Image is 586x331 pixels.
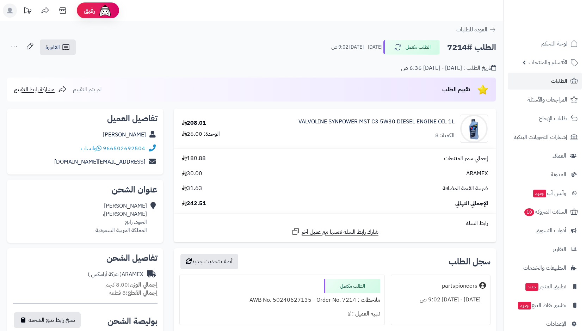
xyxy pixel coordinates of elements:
[518,302,531,309] span: جديد
[291,227,378,236] a: شارك رابط السلة نفسها مع عميل آخر
[466,170,488,178] span: ARAMEX
[508,73,582,90] a: الطلبات
[401,64,496,72] div: تاريخ الطلب : [DATE] - [DATE] 6:36 ص
[331,44,382,51] small: [DATE] - [DATE] 9:02 ص
[435,131,455,140] div: الكمية: 8
[13,254,158,262] h2: تفاصيل الشحن
[528,95,567,105] span: المراجعات والأسئلة
[105,281,158,289] small: 8.00 كجم
[182,170,202,178] span: 30.00
[444,154,488,163] span: إجمالي سعر المنتجات
[19,4,36,19] a: تحديثات المنصة
[514,132,567,142] span: إشعارات التحويلات البنكية
[460,115,488,143] img: 1759505444-WhatsApp%20Image%202025-10-03%20at%206.30.15%20PM-90x90.jpeg
[524,208,535,216] span: 10
[182,130,220,138] div: الوحدة: 26.00
[529,57,567,67] span: الأقسام والمنتجات
[184,307,380,321] div: تنبيه العميل : لا
[29,316,75,324] span: نسخ رابط تتبع الشحنة
[107,317,158,325] h2: بوليصة الشحن
[103,144,145,153] a: 966502692504
[536,226,566,235] span: أدوات التسويق
[538,16,579,31] img: logo-2.png
[383,40,440,55] button: الطلب مكتمل
[73,85,101,94] span: لم يتم التقييم
[508,166,582,183] a: المدونة
[442,282,477,290] div: partspioneers
[551,76,567,86] span: الطلبات
[109,289,158,297] small: 8 قطعة
[395,293,486,307] div: [DATE] - [DATE] 9:02 ص
[508,259,582,276] a: التطبيقات والخدمات
[84,6,95,15] span: رفيق
[533,190,546,197] span: جديد
[508,222,582,239] a: أدوات التسويق
[45,43,60,51] span: الفاتورة
[456,25,487,34] span: العودة للطلبات
[508,91,582,108] a: المراجعات والأسئلة
[517,300,566,310] span: تطبيق نقاط البيع
[553,151,566,161] span: العملاء
[13,114,158,123] h2: تفاصيل العميل
[324,279,380,293] div: الطلب مكتمل
[508,147,582,164] a: العملاء
[455,200,488,208] span: الإجمالي النهائي
[532,188,566,198] span: وآتس آب
[539,114,567,123] span: طلبات الإرجاع
[541,39,567,49] span: لوحة التحكم
[126,289,158,297] strong: إجمالي القطع:
[443,184,488,192] span: ضريبة القيمة المضافة
[81,144,101,153] a: واتساب
[508,35,582,52] a: لوحة التحكم
[88,270,143,278] div: ARAMEX
[298,118,455,126] a: VALVOLINE SYNPOWER MST C3 5W30 DIESEL ENGINE OIL 1L
[40,39,76,55] a: الفاتورة
[184,293,380,307] div: ملاحظات : AWB No. 50240627135 - Order No. 7214
[508,297,582,314] a: تطبيق نقاط البيعجديد
[546,319,566,329] span: الإعدادات
[508,241,582,258] a: التقارير
[182,154,206,163] span: 180.88
[553,244,566,254] span: التقارير
[447,40,496,55] h2: الطلب #7214
[180,254,238,269] button: أضف تحديث جديد
[13,185,158,194] h2: عنوان الشحن
[14,312,81,328] button: نسخ رابط تتبع الشحنة
[525,282,566,292] span: تطبيق المتجر
[88,270,122,278] span: ( شركة أرامكس )
[456,25,496,34] a: العودة للطلبات
[525,283,538,291] span: جديد
[449,257,491,266] h3: سجل الطلب
[524,207,567,217] span: السلات المتروكة
[95,202,147,234] div: [PERSON_NAME] [PERSON_NAME]، الجود، رابغ المملكة العربية السعودية
[14,85,55,94] span: مشاركة رابط التقييم
[54,158,145,166] a: [EMAIL_ADDRESS][DOMAIN_NAME]
[182,184,202,192] span: 31.63
[128,281,158,289] strong: إجمالي الوزن:
[508,129,582,146] a: إشعارات التحويلات البنكية
[508,278,582,295] a: تطبيق المتجرجديد
[177,219,493,227] div: رابط السلة
[98,4,112,18] img: ai-face.png
[14,85,67,94] a: مشاركة رابط التقييم
[523,263,566,273] span: التطبيقات والخدمات
[182,200,206,208] span: 242.51
[508,185,582,202] a: وآتس آبجديد
[508,203,582,220] a: السلات المتروكة10
[103,130,146,139] a: [PERSON_NAME]
[442,85,470,94] span: تقييم الطلب
[551,170,566,179] span: المدونة
[182,119,206,127] div: 208.01
[302,228,378,236] span: شارك رابط السلة نفسها مع عميل آخر
[508,110,582,127] a: طلبات الإرجاع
